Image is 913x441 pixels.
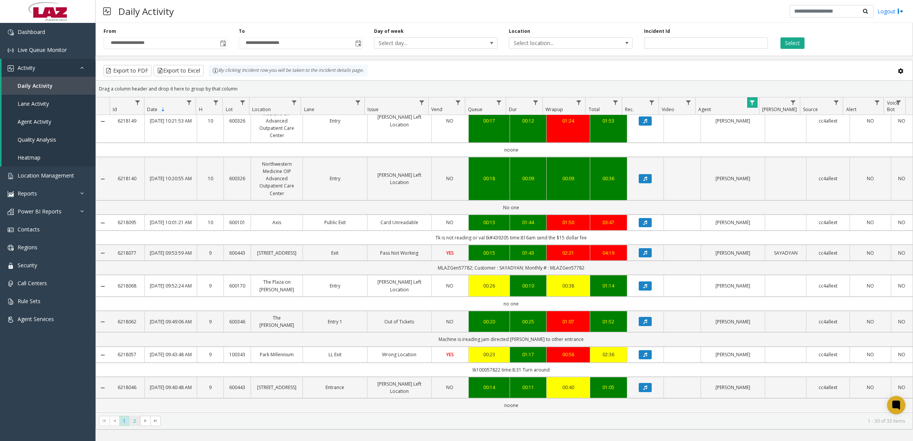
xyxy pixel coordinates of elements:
[698,106,711,113] span: Agent
[468,106,482,113] span: Queue
[110,261,913,275] td: MLAZGen57782; Customer : SAYADYAN; Monthly # : MLAZGen57782
[706,219,760,226] a: [PERSON_NAME]
[142,418,149,424] span: Go to the next page
[546,106,563,113] span: Wrapup
[515,249,542,257] a: 01:43
[252,106,271,113] span: Location
[256,314,298,329] a: The [PERSON_NAME]
[8,173,14,179] img: 'icon'
[8,65,14,71] img: 'icon'
[595,351,622,358] a: 02:36
[149,351,192,358] a: [DATE] 09:43:48 AM
[96,176,110,182] a: Collapse Details
[811,249,845,257] a: cc4allext
[308,219,362,226] a: Public Exit
[855,318,886,325] a: NO
[2,95,96,113] a: Lane Activity
[662,106,674,113] span: Video
[515,282,542,289] a: 00:10
[372,318,427,325] a: Out of Tickets
[308,384,362,391] a: Entrance
[210,97,221,108] a: H Filter Menu
[509,28,530,35] label: Location
[706,249,760,257] a: [PERSON_NAME]
[625,106,634,113] span: Rec.
[18,279,47,287] span: Call Centers
[18,64,35,71] span: Activity
[304,106,314,113] span: Lane
[110,332,913,346] td: Machine is ireading jam directed [PERSON_NAME] to other entrance
[154,65,204,76] button: Export to Excel
[18,226,40,233] span: Contacts
[706,318,760,325] a: [PERSON_NAME]
[114,318,140,325] a: 6218062
[18,118,51,125] span: Agent Activity
[110,231,913,245] td: Tk is not reading or val tk#439205 time:816am send the $15 dollar fee
[228,318,246,325] a: 600346
[811,318,845,325] a: cc4allext
[228,384,246,391] a: 600443
[706,282,760,289] a: [PERSON_NAME]
[515,175,542,182] div: 00:09
[18,315,54,323] span: Agent Services
[494,97,504,108] a: Queue Filter Menu
[115,2,178,21] h3: Daily Activity
[473,384,505,391] a: 00:14
[788,97,798,108] a: Parker Filter Menu
[446,283,453,289] span: NO
[372,113,427,128] a: [PERSON_NAME] Left Location
[18,262,37,269] span: Security
[595,384,622,391] a: 01:05
[436,351,464,358] a: YES
[199,106,202,113] span: H
[18,190,37,197] span: Reports
[228,282,246,289] a: 600170
[872,97,882,108] a: Alert Filter Menu
[308,175,362,182] a: Entry
[473,351,505,358] a: 00:23
[551,219,585,226] a: 01:50
[610,97,620,108] a: Total Filter Menu
[372,219,427,226] a: Card Unreadable
[595,117,622,124] div: 01:53
[589,106,600,113] span: Total
[209,65,367,76] div: By clicking Incident row you will be taken to the incident details page.
[446,384,453,391] span: NO
[811,282,845,289] a: cc4allext
[374,38,473,48] span: Select day...
[308,249,362,257] a: Exit
[811,219,845,226] a: cc4allext
[855,117,886,124] a: NO
[855,219,886,226] a: NO
[509,38,607,48] span: Select location...
[551,249,585,257] div: 02:21
[595,219,622,226] a: 03:47
[152,418,159,424] span: Go to the last page
[595,282,622,289] a: 01:14
[896,384,908,391] a: NO
[256,384,298,391] a: [STREET_ADDRESS]
[202,282,219,289] a: 9
[473,249,505,257] div: 00:15
[372,171,427,186] a: [PERSON_NAME] Left Location
[165,418,905,424] kendo-pager-info: 1 - 30 of 33 items
[228,219,246,226] a: 600101
[515,117,542,124] div: 00:12
[551,318,585,325] a: 01:07
[770,249,801,257] a: SAYADYAN
[416,97,427,108] a: Issue Filter Menu
[149,117,192,124] a: [DATE] 10:21:53 AM
[18,208,62,215] span: Power BI Reports
[644,28,670,35] label: Incident Id
[551,351,585,358] div: 00:56
[762,106,797,113] span: [PERSON_NAME]
[8,317,14,323] img: 'icon'
[202,219,219,226] a: 10
[896,219,908,226] a: NO
[2,113,96,131] a: Agent Activity
[18,46,67,53] span: Live Queue Monitor
[160,107,166,113] span: Sortable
